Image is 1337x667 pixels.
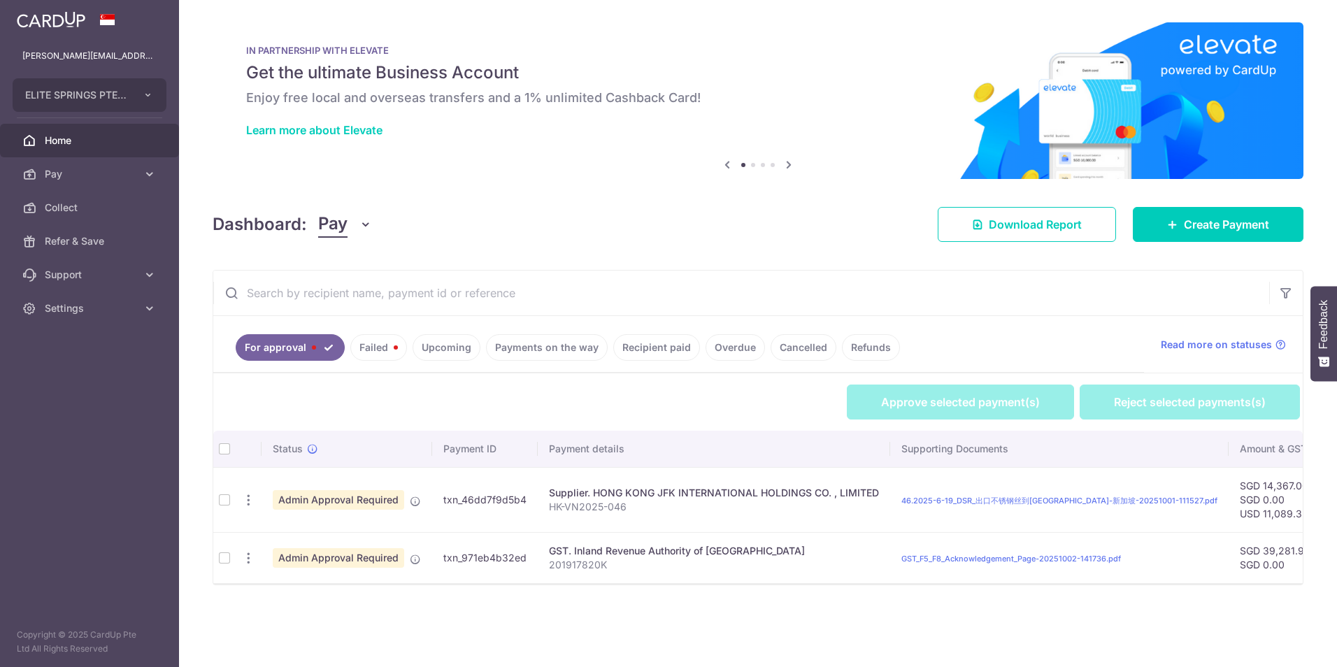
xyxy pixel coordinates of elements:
[901,554,1121,564] a: GST_F5_F8_Acknowledgement_Page-20251002-141736.pdf
[45,167,137,181] span: Pay
[432,467,538,532] td: txn_46dd7f9d5b4
[771,334,836,361] a: Cancelled
[901,496,1217,505] a: 46.2025-6-19_DSR_出口不锈钢丝到[GEOGRAPHIC_DATA]-新加坡-20251001-111527.pdf
[17,11,85,28] img: CardUp
[549,500,879,514] p: HK-VN2025-046
[213,212,307,237] h4: Dashboard:
[45,234,137,248] span: Refer & Save
[613,334,700,361] a: Recipient paid
[432,431,538,467] th: Payment ID
[213,22,1303,179] img: Renovation banner
[1317,300,1330,349] span: Feedback
[890,431,1229,467] th: Supporting Documents
[45,268,137,282] span: Support
[1184,216,1269,233] span: Create Payment
[236,334,345,361] a: For approval
[246,123,382,137] a: Learn more about Elevate
[549,486,879,500] div: Supplier. HONG KONG JFK INTERNATIONAL HOLDINGS CO. , LIMITED
[1161,338,1272,352] span: Read more on statuses
[246,89,1270,106] h6: Enjoy free local and overseas transfers and a 1% unlimited Cashback Card!
[1229,532,1334,583] td: SGD 39,281.93 SGD 0.00
[1161,338,1286,352] a: Read more on statuses
[538,431,890,467] th: Payment details
[246,62,1270,84] h5: Get the ultimate Business Account
[1240,442,1307,456] span: Amount & GST
[45,301,137,315] span: Settings
[413,334,480,361] a: Upcoming
[213,271,1269,315] input: Search by recipient name, payment id or reference
[1133,207,1303,242] a: Create Payment
[273,490,404,510] span: Admin Approval Required
[486,334,608,361] a: Payments on the way
[432,532,538,583] td: txn_971eb4b32ed
[25,88,129,102] span: ELITE SPRINGS PTE. LTD.
[938,207,1116,242] a: Download Report
[549,558,879,572] p: 201917820K
[1229,467,1334,532] td: SGD 14,367.00 SGD 0.00 USD 11,089.35
[706,334,765,361] a: Overdue
[22,49,157,63] p: [PERSON_NAME][EMAIL_ADDRESS][DOMAIN_NAME]
[273,548,404,568] span: Admin Approval Required
[989,216,1082,233] span: Download Report
[45,201,137,215] span: Collect
[1310,286,1337,381] button: Feedback - Show survey
[842,334,900,361] a: Refunds
[318,211,348,238] span: Pay
[273,442,303,456] span: Status
[13,78,166,112] button: ELITE SPRINGS PTE. LTD.
[318,211,372,238] button: Pay
[549,544,879,558] div: GST. Inland Revenue Authority of [GEOGRAPHIC_DATA]
[246,45,1270,56] p: IN PARTNERSHIP WITH ELEVATE
[350,334,407,361] a: Failed
[45,134,137,148] span: Home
